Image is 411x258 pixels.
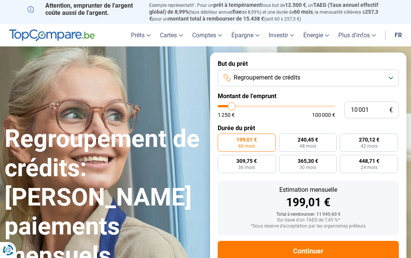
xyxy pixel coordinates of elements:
p: Attention, emprunter de l'argent coûte aussi de l'argent. [27,2,140,16]
span: TAEG (Taux annuel effectif global) de 8,99% [149,2,378,15]
a: Épargne [227,24,264,46]
a: Investir [264,24,299,46]
span: 42 mois [361,144,378,148]
span: 448,71 € [359,158,379,164]
span: 100 000 € [312,112,335,118]
span: prêt à tempérament [213,2,262,8]
span: 257,3 € [149,9,378,22]
label: Montant de l'emprunt [218,92,399,100]
span: 30 mois [299,165,316,170]
span: 12.500 € [285,2,306,8]
div: *Sous réserve d'acceptation par les organismes prêteurs [224,224,393,229]
span: 1 250 € [218,112,235,118]
a: Prêts [126,24,155,46]
div: 199,01 € [224,197,393,208]
a: Cartes [155,24,188,46]
span: 24 mois [361,165,378,170]
img: TopCompare [9,29,95,41]
span: Regroupement de crédits [234,73,300,82]
a: Énergie [299,24,334,46]
span: 365,30 € [298,158,318,164]
a: Plus d'infos [334,24,381,46]
span: 270,12 € [359,137,379,142]
label: But du prêt [218,60,399,67]
span: 60 mois [294,9,313,15]
label: Durée du prêt [218,124,399,132]
span: 309,75 € [236,158,257,164]
a: fr [390,24,406,46]
span: 36 mois [238,165,255,170]
div: Estimation mensuelle [224,187,393,193]
button: Regroupement de crédits [218,70,399,86]
span: 240,45 € [298,137,318,142]
div: Total à rembourser: 11 940,60 € [224,212,393,217]
div: Sur base d'un TAEG de 7,45 %* [224,218,393,223]
span: 199,01 € [236,137,257,142]
span: € [389,107,393,113]
a: Comptes [188,24,227,46]
span: 60 mois [238,144,255,148]
span: 48 mois [299,144,316,148]
p: Exemple représentatif : Pour un tous but de , un (taux débiteur annuel de 8,99%) et une durée de ... [149,2,384,22]
span: fixe [233,9,242,15]
span: montant total à rembourser de 15.438 € [168,16,264,22]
